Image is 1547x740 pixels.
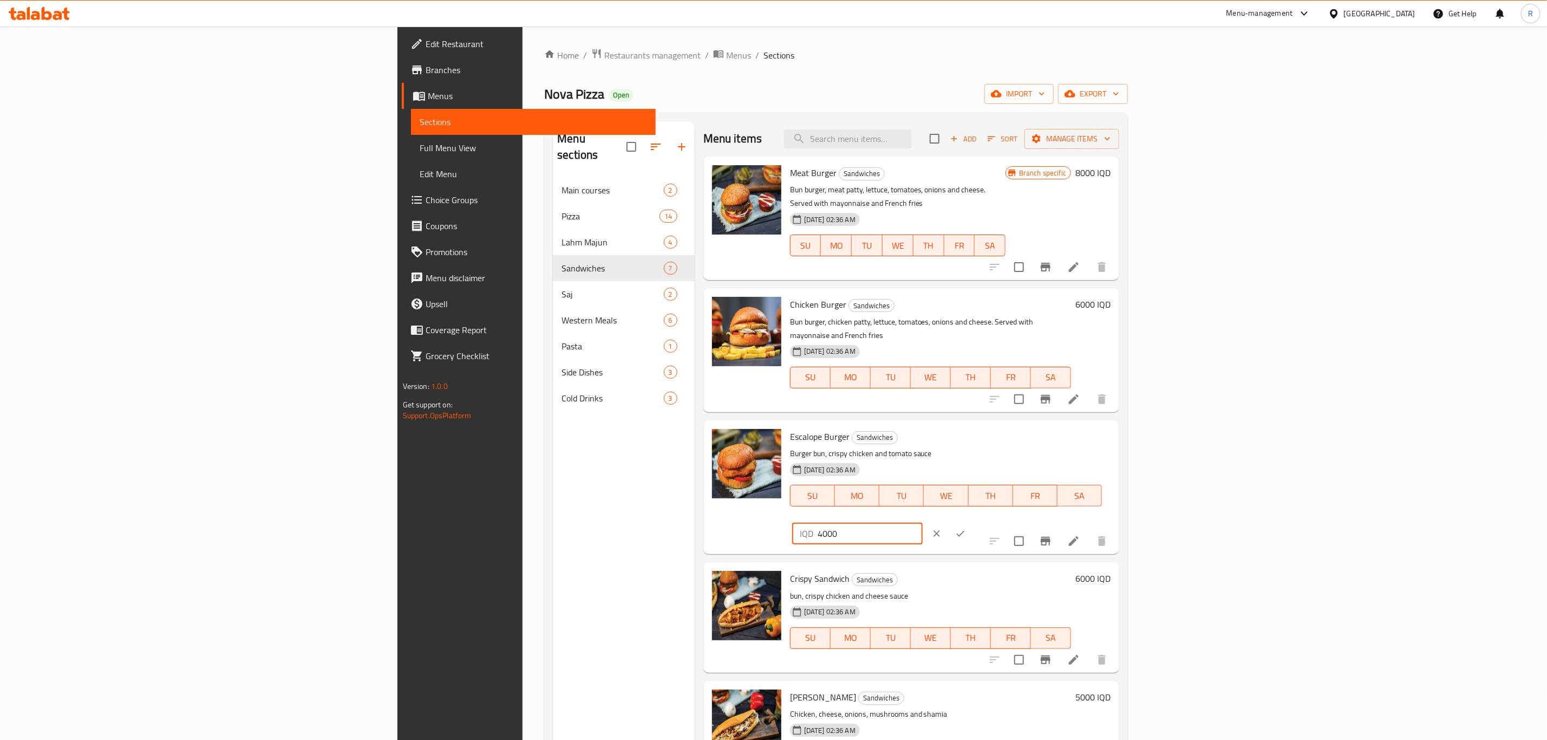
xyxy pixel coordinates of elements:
div: Pasta1 [553,333,694,359]
div: Sandwiches [852,431,898,444]
span: 1.0.0 [431,379,448,393]
div: Pizza14 [553,203,694,229]
div: items [664,262,677,275]
span: Add [949,133,978,145]
button: SU [790,627,831,649]
span: Sandwiches [562,262,663,275]
span: Select to update [1008,648,1030,671]
button: SU [790,367,831,388]
span: Select section [923,127,946,150]
button: SA [1031,627,1071,649]
div: items [664,392,677,405]
div: items [664,184,677,197]
button: import [984,84,1054,104]
span: 14 [660,211,676,222]
span: WE [915,630,947,646]
span: SA [1035,630,1067,646]
span: Select to update [1008,256,1030,278]
p: IQD [800,527,813,540]
img: Chicken Burger [712,297,781,366]
a: Coupons [402,213,656,239]
h6: 6000 IQD [1075,571,1111,586]
span: Sort [988,133,1017,145]
span: TH [973,488,1009,504]
a: Full Menu View [411,135,656,161]
button: MO [821,235,852,256]
span: Sandwiches [852,574,897,586]
button: TH [913,235,944,256]
span: Select all sections [620,135,643,158]
span: [DATE] 02:36 AM [800,607,860,617]
span: import [993,87,1045,101]
button: WE [924,485,968,507]
span: Sort items [981,131,1024,147]
span: Select to update [1008,388,1030,411]
span: Branches [426,63,647,76]
div: Main courses2 [553,177,694,203]
span: SA [1062,488,1098,504]
a: Edit menu item [1067,535,1080,548]
span: FR [995,630,1027,646]
span: Edit Menu [420,167,647,180]
input: search [784,129,912,148]
a: Sections [411,109,656,135]
span: Crispy Sandwich [790,570,850,587]
button: Branch-specific-item [1033,528,1059,554]
button: Branch-specific-item [1033,647,1059,673]
a: Edit menu item [1067,393,1080,406]
span: Branch specific [1015,168,1071,178]
span: Edit Restaurant [426,37,647,50]
span: Lahm Majun [562,236,663,249]
span: FR [949,238,971,254]
span: Chicken Burger [790,296,846,313]
span: Side Dishes [562,366,663,379]
span: export [1067,87,1119,101]
span: Menu disclaimer [426,271,647,284]
div: Sandwiches [858,692,904,705]
div: items [664,236,677,249]
span: Sort sections [643,134,669,160]
button: delete [1089,528,1115,554]
span: Grocery Checklist [426,349,647,362]
span: Pizza [562,210,660,223]
button: TU [852,235,883,256]
span: Choice Groups [426,193,647,206]
button: SU [790,235,821,256]
span: Pasta [562,340,663,353]
span: Sandwiches [839,167,884,180]
span: 6 [664,315,677,326]
span: [DATE] 02:36 AM [800,215,860,225]
div: Cold Drinks3 [553,385,694,411]
span: Sections [763,49,794,62]
button: MO [831,627,871,649]
a: Menus [402,83,656,109]
div: items [664,314,677,327]
div: items [664,366,677,379]
button: export [1058,84,1128,104]
div: Cold Drinks [562,392,663,405]
a: Edit Restaurant [402,31,656,57]
span: Sandwiches [849,300,894,312]
p: bun, crispy chicken and cheese sauce [790,589,1071,603]
li: / [705,49,709,62]
span: Menus [726,49,751,62]
a: Coverage Report [402,317,656,343]
p: Burger bun, crispy chicken and tomato sauce [790,447,1102,460]
span: Version: [403,379,429,393]
span: Sections [420,115,647,128]
span: Main courses [562,184,663,197]
span: TU [875,369,906,385]
div: Saj2 [553,281,694,307]
span: Get support on: [403,398,453,412]
button: Manage items [1024,129,1119,149]
button: Add section [669,134,695,160]
a: Edit Menu [411,161,656,187]
div: items [664,288,677,301]
div: Sandwiches7 [553,255,694,281]
a: Promotions [402,239,656,265]
div: Western Meals [562,314,663,327]
span: Manage items [1033,132,1111,146]
div: Sandwiches [848,299,895,312]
